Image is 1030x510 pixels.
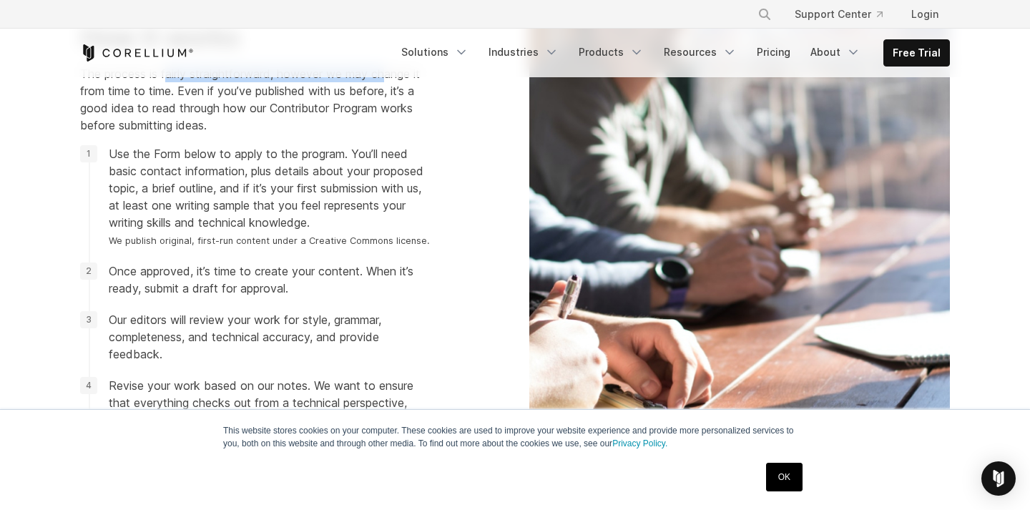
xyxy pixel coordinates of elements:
[752,1,778,27] button: Search
[612,438,667,448] a: Privacy Policy.
[740,1,950,27] div: Navigation Menu
[884,40,949,66] a: Free Trial
[80,263,430,297] li: Once approved, it’s time to create your content. When it’s ready, submit a draft for approval.
[748,39,799,65] a: Pricing
[480,39,567,65] a: Industries
[393,39,950,67] div: Navigation Menu
[783,1,894,27] a: Support Center
[223,424,807,450] p: This website stores cookies on your computer. These cookies are used to improve your website expe...
[80,311,430,363] li: Our editors will review your work for style, grammar, completeness, and technical accuracy, and p...
[570,39,652,65] a: Products
[900,1,950,27] a: Login
[802,39,869,65] a: About
[80,377,430,446] li: Revise your work based on our notes. We want to ensure that everything checks out from a technica...
[109,145,430,248] span: Use the Form below to apply to the program. You’ll need basic contact information, plus details a...
[393,39,477,65] a: Solutions
[766,463,803,491] a: OK
[981,461,1016,496] div: Open Intercom Messenger
[109,235,430,246] small: We publish original, first-run content under a Creative Commons license.
[80,44,194,62] a: Corellium Home
[80,65,430,134] p: The process is fairly straightforward, however we may change it from time to time. Even if you’ve...
[655,39,745,65] a: Resources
